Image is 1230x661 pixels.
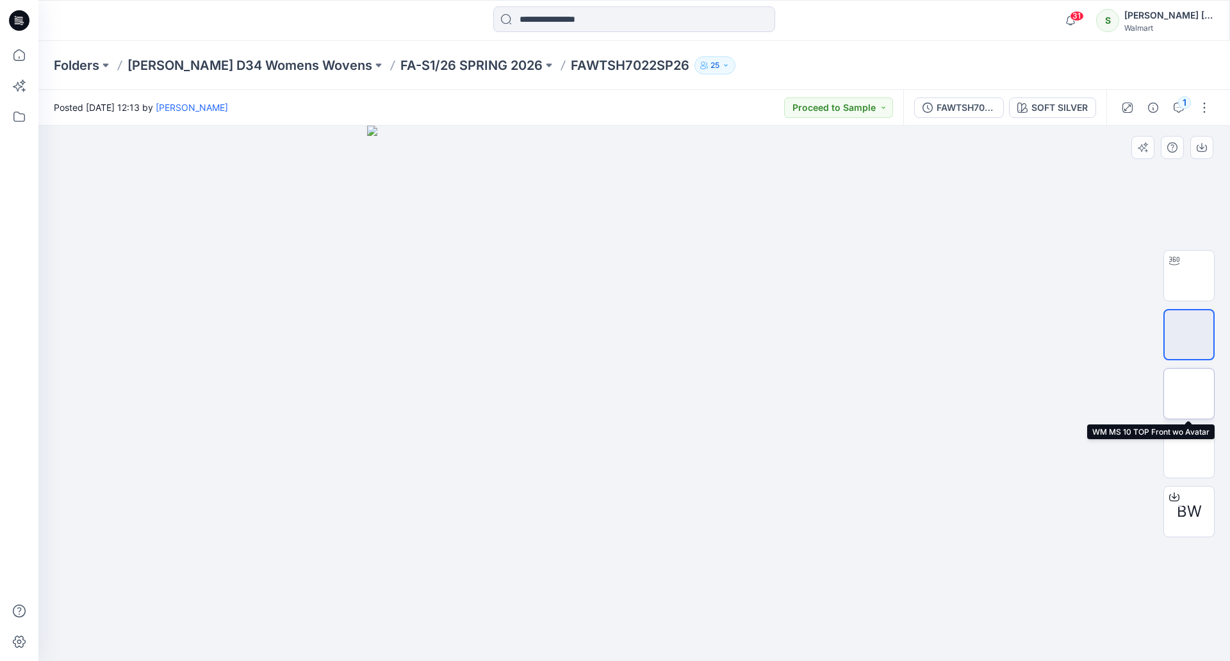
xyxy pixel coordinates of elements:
[710,58,719,72] p: 25
[571,56,689,74] p: FAWTSH7022SP26
[1177,500,1202,523] span: BW
[1096,9,1119,32] div: S​
[156,102,228,113] a: [PERSON_NAME]
[1031,101,1088,115] div: SOFT SILVER
[127,56,372,74] a: [PERSON_NAME] D34 Womens Wovens
[1124,23,1214,33] div: Walmart
[400,56,543,74] a: FA-S1/26 SPRING 2026
[54,101,228,114] span: Posted [DATE] 12:13 by
[937,101,996,115] div: FAWTSH7022SP26
[1143,97,1163,118] button: Details
[54,56,99,74] a: Folders
[367,126,902,661] img: eyJhbGciOiJIUzI1NiIsImtpZCI6IjAiLCJzbHQiOiJzZXMiLCJ0eXAiOiJKV1QifQ.eyJkYXRhIjp7InR5cGUiOiJzdG9yYW...
[1070,11,1084,21] span: 31
[1124,8,1214,23] div: [PERSON_NAME] ​[PERSON_NAME]
[1009,97,1096,118] button: SOFT SILVER
[1178,96,1191,109] div: 1
[1168,97,1189,118] button: 1
[914,97,1004,118] button: FAWTSH7022SP26
[694,56,735,74] button: 25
